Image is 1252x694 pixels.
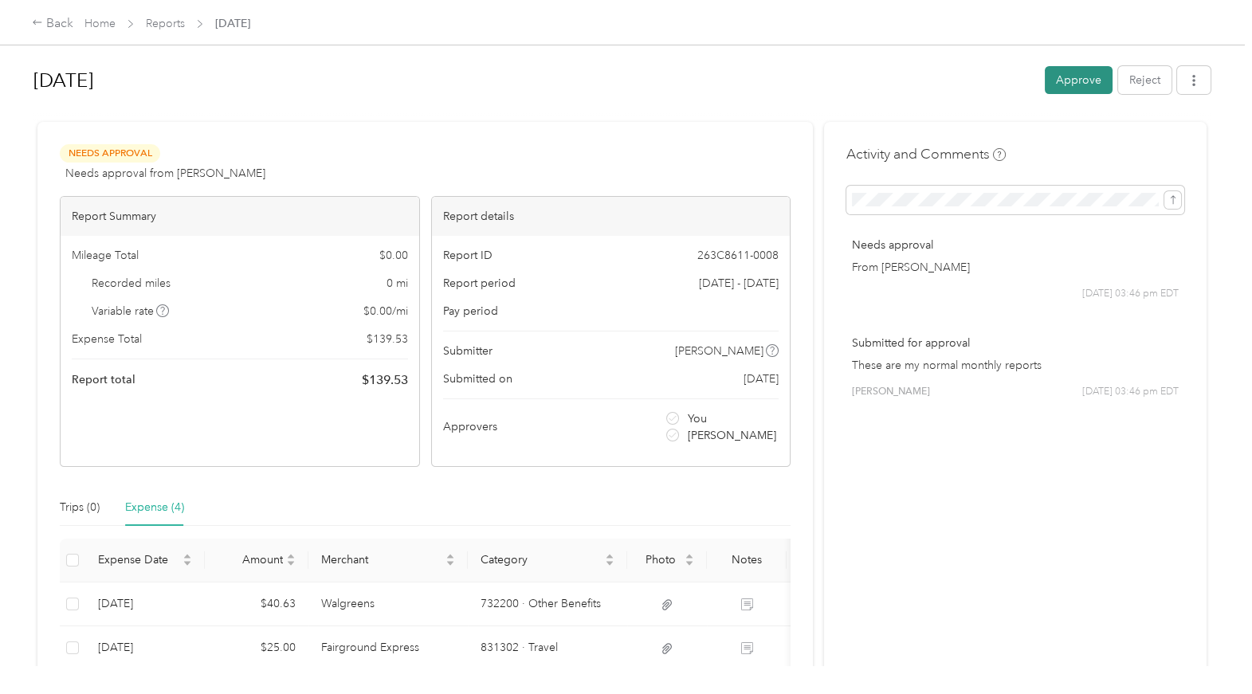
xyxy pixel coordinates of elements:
[744,371,779,387] span: [DATE]
[443,247,493,264] span: Report ID
[362,371,408,390] span: $ 139.53
[787,539,850,582] th: Tags
[432,197,791,236] div: Report details
[443,418,497,435] span: Approvers
[60,144,160,163] span: Needs Approval
[92,303,170,320] span: Variable rate
[60,499,100,516] div: Trips (0)
[33,61,1034,100] h1: Aug 2025
[852,357,1179,374] p: These are my normal monthly reports
[1045,66,1113,94] button: Approve
[852,259,1179,276] p: From [PERSON_NAME]
[205,539,308,582] th: Amount
[183,551,192,561] span: caret-up
[443,343,493,359] span: Submitter
[685,559,694,568] span: caret-down
[852,237,1179,253] p: Needs approval
[367,331,408,347] span: $ 139.53
[468,582,627,626] td: 732200 · Other Benefits
[481,553,602,567] span: Category
[685,551,694,561] span: caret-up
[1118,66,1172,94] button: Reject
[125,499,184,516] div: Expense (4)
[72,371,135,388] span: Report total
[72,331,142,347] span: Expense Total
[218,553,283,567] span: Amount
[183,559,192,568] span: caret-down
[205,626,308,670] td: $25.00
[697,247,779,264] span: 263C8611-0008
[468,626,627,670] td: 831302 · Travel
[846,144,1006,164] h4: Activity and Comments
[308,539,468,582] th: Merchant
[308,626,468,670] td: Fairground Express
[443,275,516,292] span: Report period
[308,582,468,626] td: Walgreens
[72,247,139,264] span: Mileage Total
[787,582,850,626] td: -
[468,539,627,582] th: Category
[707,539,787,582] th: Notes
[627,539,707,582] th: Photo
[146,17,185,30] a: Reports
[1082,385,1179,399] span: [DATE] 03:46 pm EDT
[445,551,455,561] span: caret-up
[688,410,707,427] span: You
[98,553,179,567] span: Expense Date
[85,539,205,582] th: Expense Date
[84,17,116,30] a: Home
[85,582,205,626] td: 8-30-2025
[605,559,614,568] span: caret-down
[852,385,930,399] span: [PERSON_NAME]
[65,165,265,182] span: Needs approval from [PERSON_NAME]
[61,197,419,236] div: Report Summary
[215,15,250,32] span: [DATE]
[205,582,308,626] td: $40.63
[605,551,614,561] span: caret-up
[675,343,763,359] span: [PERSON_NAME]
[286,559,296,568] span: caret-down
[445,559,455,568] span: caret-down
[852,335,1179,351] p: Submitted for approval
[688,427,776,444] span: [PERSON_NAME]
[92,275,171,292] span: Recorded miles
[321,553,442,567] span: Merchant
[787,626,850,670] td: -
[32,14,73,33] div: Back
[379,247,408,264] span: $ 0.00
[1082,287,1179,301] span: [DATE] 03:46 pm EDT
[286,551,296,561] span: caret-up
[443,303,498,320] span: Pay period
[85,626,205,670] td: 8-27-2025
[1163,605,1252,694] iframe: Everlance-gr Chat Button Frame
[640,553,681,567] span: Photo
[387,275,408,292] span: 0 mi
[443,371,512,387] span: Submitted on
[363,303,408,320] span: $ 0.00 / mi
[699,275,779,292] span: [DATE] - [DATE]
